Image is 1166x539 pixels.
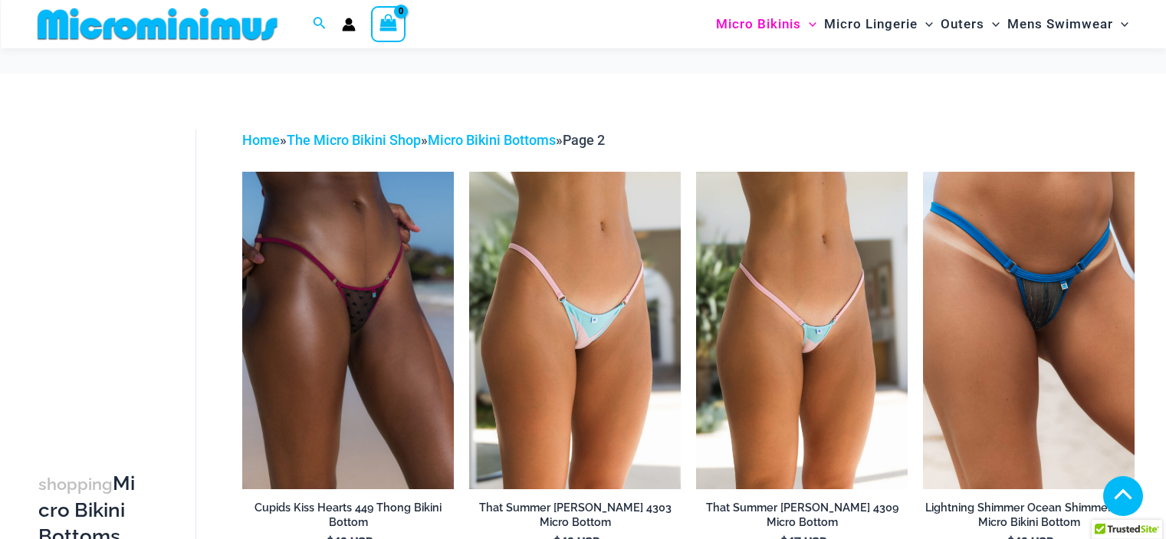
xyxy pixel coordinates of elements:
[242,132,280,148] a: Home
[242,501,454,529] h2: Cupids Kiss Hearts 449 Thong Bikini Bottom
[984,5,1000,44] span: Menu Toggle
[923,172,1135,489] img: Lightning Shimmer Ocean Shimmer 421 Micro 01
[469,501,681,529] h2: That Summer [PERSON_NAME] 4303 Micro Bottom
[31,7,284,41] img: MM SHOP LOGO FLAT
[563,132,605,148] span: Page 2
[696,501,908,535] a: That Summer [PERSON_NAME] 4309 Micro Bottom
[820,5,937,44] a: Micro LingerieMenu ToggleMenu Toggle
[824,5,918,44] span: Micro Lingerie
[313,15,327,34] a: Search icon link
[38,475,113,494] span: shopping
[716,5,801,44] span: Micro Bikinis
[923,501,1135,529] h2: Lightning Shimmer Ocean Shimmer 421 Micro Bikini Bottom
[801,5,816,44] span: Menu Toggle
[923,172,1135,489] a: Lightning Shimmer Ocean Shimmer 421 Micro 01Lightning Shimmer Ocean Shimmer 421 Micro 02Lightning...
[1007,5,1113,44] span: Mens Swimwear
[242,172,454,489] img: Cupids Kiss Hearts 449 Thong 01
[469,172,681,489] a: That Summer Dawn 4303 Micro 01That Summer Dawn 3063 Tri Top 4303 Micro 05That Summer Dawn 3063 Tr...
[287,132,421,148] a: The Micro Bikini Shop
[1113,5,1128,44] span: Menu Toggle
[918,5,933,44] span: Menu Toggle
[371,6,406,41] a: View Shopping Cart, empty
[1003,5,1132,44] a: Mens SwimwearMenu ToggleMenu Toggle
[937,5,1003,44] a: OutersMenu ToggleMenu Toggle
[696,172,908,489] a: That Summer Dawn 4309 Micro 02That Summer Dawn 4309 Micro 01That Summer Dawn 4309 Micro 01
[242,132,605,148] span: » » »
[242,172,454,489] a: Cupids Kiss Hearts 449 Thong 01Cupids Kiss Hearts 323 Underwire Top 449 Thong 05Cupids Kiss Heart...
[710,2,1135,46] nav: Site Navigation
[38,117,176,423] iframe: TrustedSite Certified
[712,5,820,44] a: Micro BikinisMenu ToggleMenu Toggle
[242,501,454,535] a: Cupids Kiss Hearts 449 Thong Bikini Bottom
[469,172,681,489] img: That Summer Dawn 4303 Micro 01
[941,5,984,44] span: Outers
[469,501,681,535] a: That Summer [PERSON_NAME] 4303 Micro Bottom
[428,132,556,148] a: Micro Bikini Bottoms
[342,18,356,31] a: Account icon link
[923,501,1135,535] a: Lightning Shimmer Ocean Shimmer 421 Micro Bikini Bottom
[696,172,908,489] img: That Summer Dawn 4309 Micro 02
[696,501,908,529] h2: That Summer [PERSON_NAME] 4309 Micro Bottom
